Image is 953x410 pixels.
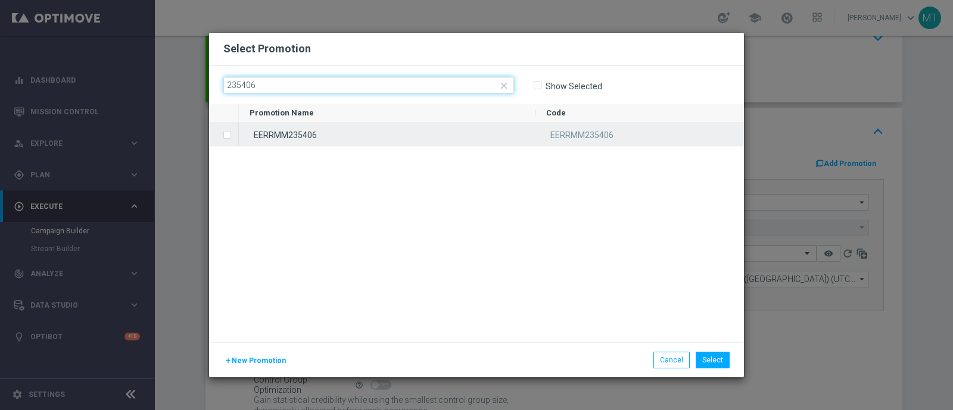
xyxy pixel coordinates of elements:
span: Code [546,108,566,117]
button: Select [696,352,730,368]
span: New Promotion [232,356,286,365]
button: New Promotion [223,354,287,367]
i: add [225,357,232,364]
input: Search by Promotion name or Promo code [223,77,514,93]
i: close [499,80,509,91]
button: Cancel [653,352,690,368]
label: Show Selected [545,81,602,92]
span: Promotion Name [250,108,314,117]
span: EERRMM235406 [550,130,613,140]
div: EERRMM235406 [239,123,535,146]
h2: Select Promotion [223,42,311,56]
div: Press SPACE to select this row. [209,123,239,146]
div: Press SPACE to select this row. [239,123,744,146]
